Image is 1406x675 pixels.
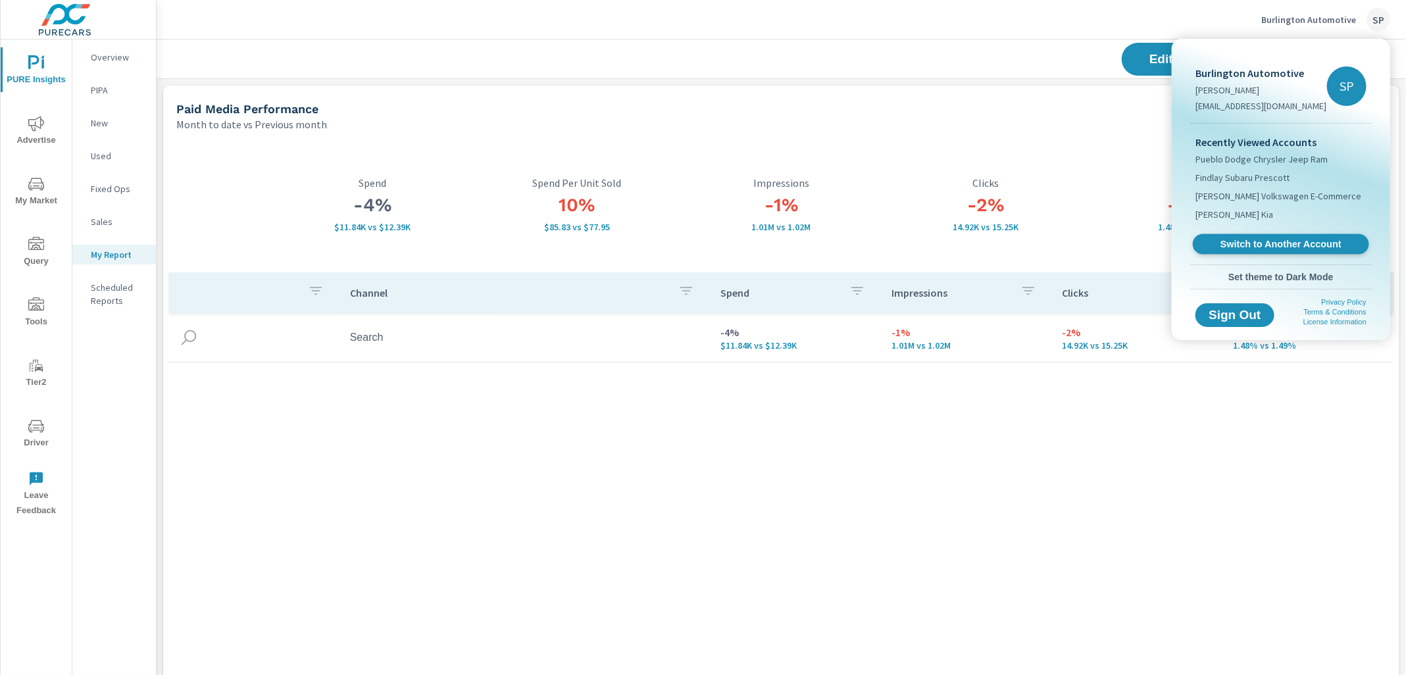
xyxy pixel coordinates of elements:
[1195,171,1290,184] span: Findlay Subaru Prescott
[1195,134,1367,150] p: Recently Viewed Accounts
[1322,298,1367,306] a: Privacy Policy
[1206,309,1264,321] span: Sign Out
[1195,84,1326,97] p: [PERSON_NAME]
[1195,65,1326,81] p: Burlington Automotive
[1195,208,1273,221] span: [PERSON_NAME] Kia
[1327,66,1367,106] div: SP
[1195,303,1274,327] button: Sign Out
[1190,265,1372,289] button: Set theme to Dark Mode
[1195,99,1326,113] p: [EMAIL_ADDRESS][DOMAIN_NAME]
[1195,153,1328,166] span: Pueblo Dodge Chrysler Jeep Ram
[1303,318,1367,326] a: License Information
[1195,271,1367,283] span: Set theme to Dark Mode
[1200,238,1361,251] span: Switch to Another Account
[1193,234,1369,255] a: Switch to Another Account
[1195,189,1361,203] span: [PERSON_NAME] Volkswagen E-Commerce
[1304,308,1367,316] a: Terms & Conditions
